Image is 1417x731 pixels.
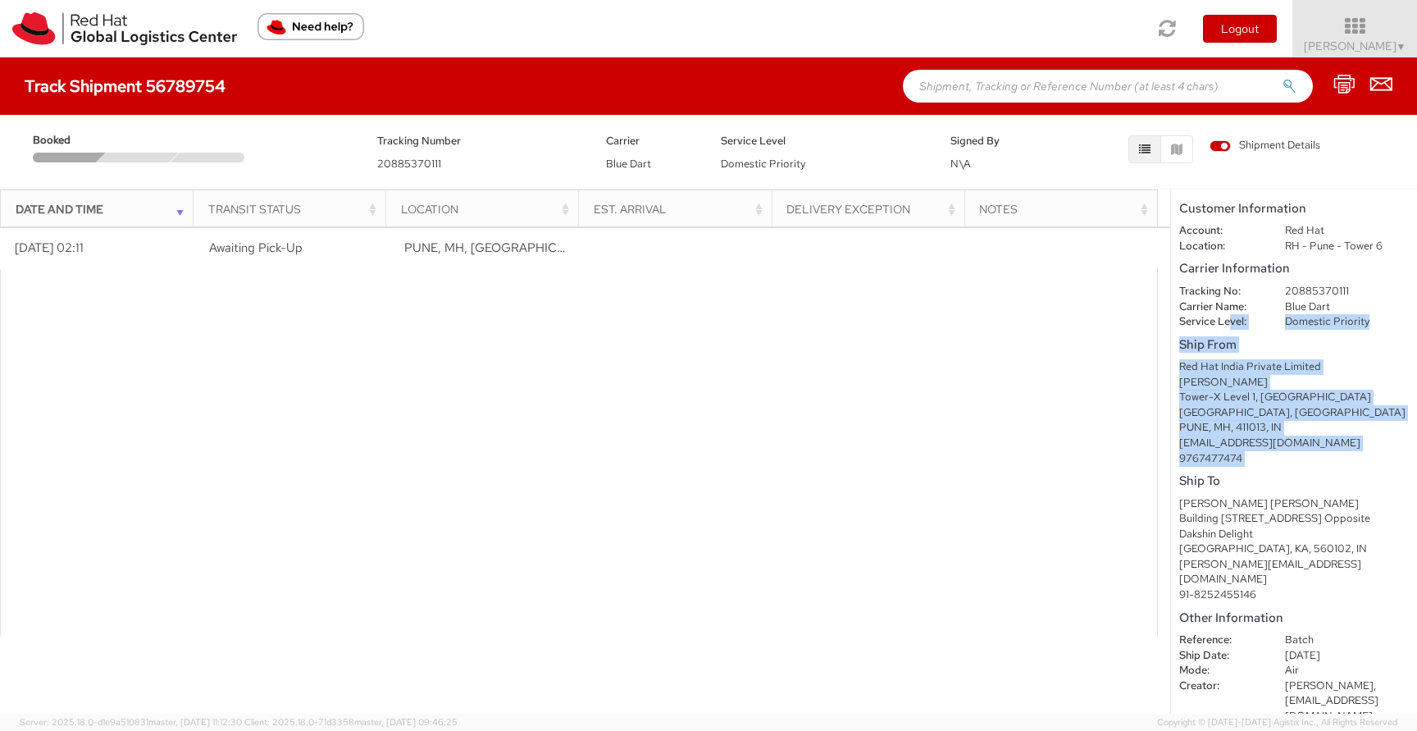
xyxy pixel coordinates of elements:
span: Copyright © [DATE]-[DATE] Agistix Inc., All Rights Reserved [1157,716,1397,729]
h5: Service Level [721,135,926,147]
h5: Signed By [950,135,1041,147]
dt: Tracking No: [1167,284,1273,299]
div: Delivery Exception [786,201,959,217]
div: [PERSON_NAME][EMAIL_ADDRESS][DOMAIN_NAME] [1179,557,1409,587]
span: PUNE, MH, IN [404,240,596,256]
div: [PERSON_NAME] [PERSON_NAME] [1179,496,1409,512]
div: Red Hat India Private Limited [PERSON_NAME] [1179,359,1409,390]
span: [PERSON_NAME], [1285,678,1376,692]
div: Notes [979,201,1152,217]
span: N\A [950,157,971,171]
span: master, [DATE] 09:46:25 [354,716,458,728]
span: ▼ [1396,40,1406,53]
dt: Ship Date: [1167,648,1273,664]
div: 9767477474 [1179,451,1409,467]
button: Logout [1203,15,1277,43]
h5: Ship From [1179,338,1409,352]
span: Shipment Details [1210,138,1320,153]
div: PUNE, MH, 411013, IN [1179,420,1409,436]
dt: Location: [1167,239,1273,254]
dt: Creator: [1167,678,1273,694]
span: [PERSON_NAME] [1304,39,1406,53]
span: 20885370111 [377,157,441,171]
div: Tower-X Level 1, [GEOGRAPHIC_DATA] [GEOGRAPHIC_DATA], [GEOGRAPHIC_DATA] [1179,390,1409,420]
h5: Carrier [606,135,696,147]
div: Transit Status [208,201,381,217]
label: Shipment Details [1210,138,1320,156]
dt: Mode: [1167,663,1273,678]
div: Date and Time [16,201,189,217]
dt: Carrier Name: [1167,299,1273,315]
dt: Account: [1167,223,1273,239]
div: 91-8252455146 [1179,587,1409,603]
h5: Other Information [1179,611,1409,625]
div: [EMAIL_ADDRESS][DOMAIN_NAME] [1179,436,1409,451]
input: Shipment, Tracking or Reference Number (at least 4 chars) [903,70,1313,103]
dt: Reference: [1167,633,1273,648]
dt: Service Level: [1167,314,1273,330]
button: Need help? [257,13,364,40]
span: Client: 2025.18.0-71d3358 [244,716,458,728]
span: Blue Dart [606,157,651,171]
div: Building [STREET_ADDRESS] Opposite Dakshin Delight [1179,511,1409,541]
img: rh-logistics-00dfa346123c4ec078e1.svg [12,12,237,45]
span: Server: 2025.18.0-d1e9a510831 [20,716,242,728]
span: Awaiting Pick-Up [209,240,303,256]
h5: Carrier Information [1179,262,1409,276]
span: Booked [33,133,103,148]
div: Location [401,201,574,217]
h4: Track Shipment 56789754 [25,77,226,95]
h5: Ship To [1179,474,1409,488]
span: Domestic Priority [721,157,805,171]
div: [GEOGRAPHIC_DATA], KA, 560102, IN [1179,541,1409,557]
span: master, [DATE] 11:12:30 [148,716,242,728]
div: Est. Arrival [594,201,767,217]
h5: Tracking Number [377,135,582,147]
h5: Customer Information [1179,202,1409,216]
